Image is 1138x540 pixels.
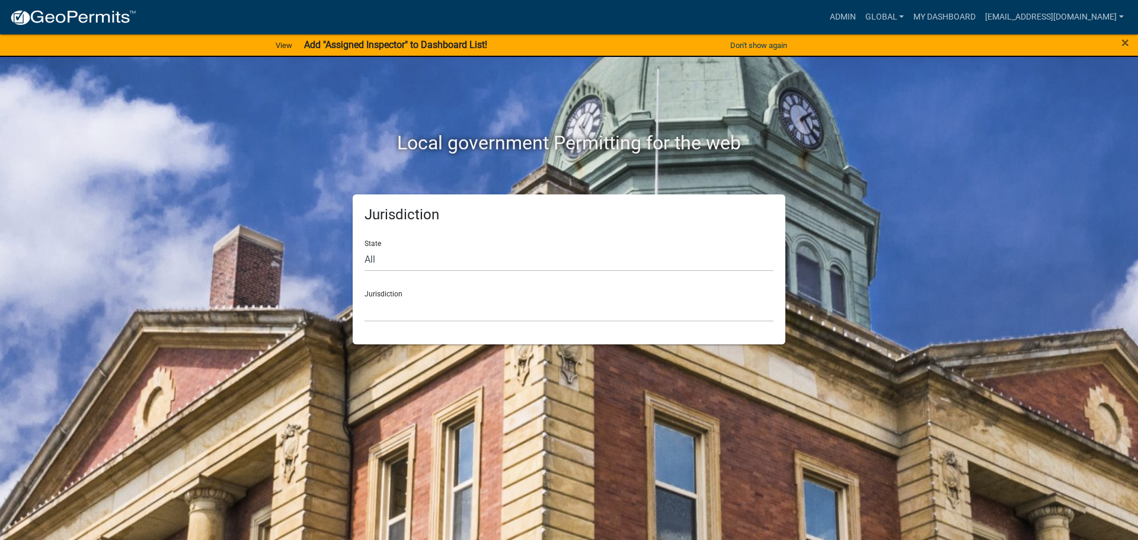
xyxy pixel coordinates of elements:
a: [EMAIL_ADDRESS][DOMAIN_NAME] [980,6,1129,28]
a: View [271,36,297,55]
span: × [1121,34,1129,51]
a: Admin [825,6,861,28]
h5: Jurisdiction [365,206,773,223]
button: Close [1121,36,1129,50]
button: Don't show again [725,36,792,55]
a: My Dashboard [909,6,980,28]
h2: Local government Permitting for the web [240,132,898,154]
strong: Add "Assigned Inspector" to Dashboard List! [304,39,487,50]
a: Global [861,6,909,28]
